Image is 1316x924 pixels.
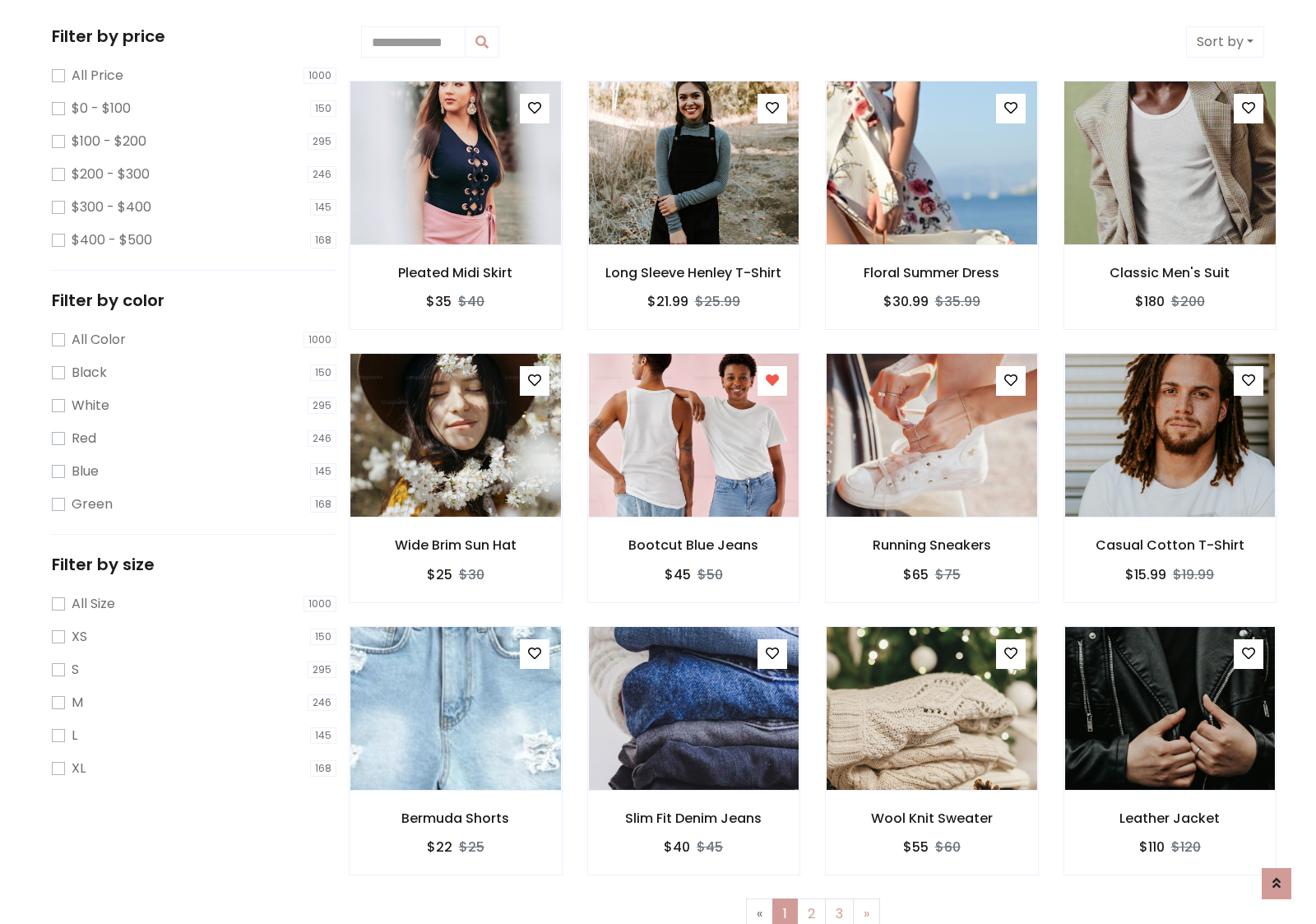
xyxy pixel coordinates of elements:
[935,565,961,584] del: $75
[72,660,79,680] label: S
[426,294,452,309] h6: $35
[1064,537,1277,553] h6: Casual Cotton T-Shirt
[459,565,484,584] del: $30
[310,199,336,216] span: 145
[308,662,336,678] span: 295
[350,810,562,826] h6: Bermuda Shorts
[310,760,336,777] span: 168
[588,265,800,281] h6: Long Sleeve Henley T-Shirt
[826,265,1038,281] h6: Floral Summer Dress
[1135,294,1165,309] h6: $180
[427,839,452,855] h6: $22
[308,166,336,183] span: 246
[72,396,109,416] label: White
[1064,265,1277,281] h6: Classic Men's Suit
[72,594,115,614] label: All Size
[72,165,150,184] label: $200 - $300
[310,496,336,513] span: 168
[52,26,336,46] h5: Filter by price
[903,567,929,583] h6: $65
[826,810,1038,826] h6: Wool Knit Sweater
[883,294,929,309] h6: $30.99
[72,429,96,448] label: Red
[308,694,336,711] span: 246
[588,537,800,553] h6: Bootcut Blue Jeans
[310,232,336,248] span: 168
[1171,292,1205,311] del: $200
[72,462,99,481] label: Blue
[308,133,336,150] span: 295
[310,629,336,645] span: 150
[310,463,336,480] span: 145
[903,839,929,855] h6: $55
[665,567,691,583] h6: $45
[304,67,336,84] span: 1000
[72,759,86,778] label: XL
[935,838,961,857] del: $60
[1139,839,1165,855] h6: $110
[697,565,723,584] del: $50
[588,810,800,826] h6: Slim Fit Denim Jeans
[72,330,126,350] label: All Color
[310,364,336,381] span: 150
[697,838,723,857] del: $45
[459,838,484,857] del: $25
[350,537,562,553] h6: Wide Brim Sun Hat
[72,66,123,86] label: All Price
[1186,26,1264,58] button: Sort by
[72,230,152,250] label: $400 - $500
[310,727,336,744] span: 145
[310,100,336,117] span: 150
[304,332,336,348] span: 1000
[308,397,336,414] span: 295
[1173,565,1214,584] del: $19.99
[72,99,131,118] label: $0 - $100
[695,292,740,311] del: $25.99
[647,294,688,309] h6: $21.99
[935,292,980,311] del: $35.99
[308,430,336,447] span: 246
[350,265,562,281] h6: Pleated Midi Skirt
[72,197,151,217] label: $300 - $400
[864,904,869,923] span: »
[72,726,77,745] label: L
[52,555,336,574] h5: Filter by size
[72,693,83,713] label: M
[427,567,452,583] h6: $25
[1125,567,1166,583] h6: $15.99
[52,290,336,310] h5: Filter by color
[458,292,484,311] del: $40
[1171,838,1201,857] del: $120
[664,839,690,855] h6: $40
[1064,810,1277,826] h6: Leather Jacket
[72,363,107,383] label: Black
[72,132,146,151] label: $100 - $200
[72,627,87,647] label: XS
[826,537,1038,553] h6: Running Sneakers
[72,495,113,514] label: Green
[304,596,336,612] span: 1000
